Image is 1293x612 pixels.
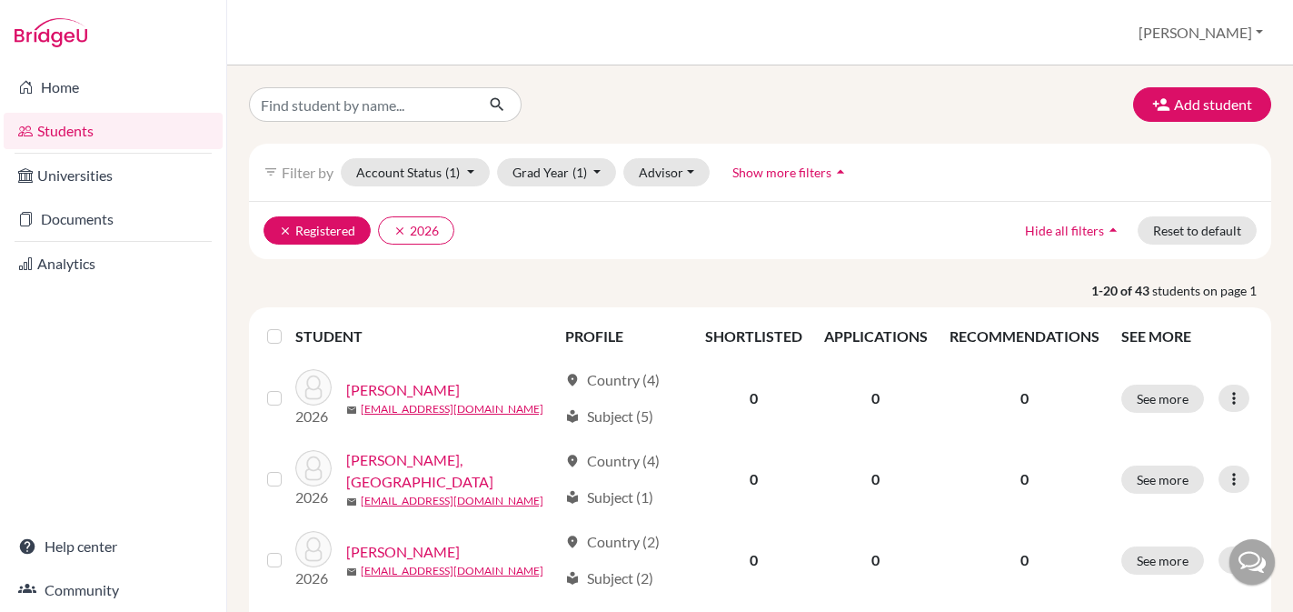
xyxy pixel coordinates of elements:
span: local_library [565,409,580,424]
a: Universities [4,157,223,194]
i: clear [393,225,406,237]
a: Analytics [4,246,223,282]
img: Adnani, Lilya [295,369,332,406]
th: RECOMMENDATIONS [939,315,1110,358]
td: 0 [813,438,939,520]
img: Bridge-U [15,18,87,47]
a: [PERSON_NAME] [346,541,460,563]
input: Find student by name... [249,87,474,122]
span: (1) [445,165,460,180]
button: Grad Year(1) [497,158,617,186]
span: local_library [565,571,580,586]
th: STUDENT [295,315,555,358]
i: filter_list [264,165,278,179]
button: Account Status(1) [341,158,490,186]
td: 0 [813,358,939,438]
div: Subject (2) [565,567,653,589]
span: students on page 1 [1152,281,1271,300]
th: SEE MORE [1110,315,1264,358]
a: [EMAIL_ADDRESS][DOMAIN_NAME] [361,563,543,579]
a: [EMAIL_ADDRESS][DOMAIN_NAME] [361,401,543,417]
span: location_on [565,535,580,549]
strong: 1-20 of 43 [1091,281,1152,300]
td: 0 [694,358,813,438]
p: 2026 [295,406,332,427]
p: 2026 [295,567,332,589]
a: Home [4,69,223,105]
th: SHORTLISTED [694,315,813,358]
button: clear2026 [378,216,454,245]
div: Country (4) [565,369,660,391]
th: PROFILE [554,315,694,358]
button: Add student [1133,87,1271,122]
div: Country (4) [565,450,660,472]
div: Subject (1) [565,487,653,508]
p: 2026 [295,487,332,508]
button: Advisor [623,158,710,186]
button: Reset to default [1138,216,1257,245]
span: Show more filters [732,165,831,180]
span: location_on [565,373,580,387]
button: See more [1121,547,1204,575]
i: arrow_drop_up [831,163,850,181]
i: arrow_drop_up [1104,221,1122,239]
button: [PERSON_NAME] [1130,15,1271,50]
button: Hide all filtersarrow_drop_up [1010,216,1138,245]
i: clear [279,225,292,237]
span: Filter by [282,164,333,181]
img: Alali, Mohamed [295,531,332,567]
span: local_library [565,490,580,505]
span: mail [346,567,357,577]
div: Subject (5) [565,406,653,427]
a: [PERSON_NAME] [346,379,460,401]
button: clearRegistered [264,216,371,245]
button: See more [1121,385,1204,413]
span: Hide all filters [1025,223,1104,238]
a: Documents [4,201,223,237]
th: APPLICATIONS [813,315,939,358]
span: mail [346,405,357,416]
a: [PERSON_NAME], [GEOGRAPHIC_DATA] [346,449,558,493]
p: 0 [950,387,1099,409]
td: 0 [813,520,939,600]
span: Help [42,13,79,29]
a: [EMAIL_ADDRESS][DOMAIN_NAME] [361,493,543,509]
div: Country (2) [565,531,660,553]
span: location_on [565,454,580,468]
button: Show more filtersarrow_drop_up [717,158,865,186]
span: mail [346,497,357,507]
td: 0 [694,520,813,600]
span: (1) [572,165,587,180]
button: See more [1121,466,1204,494]
td: 0 [694,438,813,520]
a: Students [4,113,223,149]
a: Community [4,572,223,608]
p: 0 [950,549,1099,571]
p: 0 [950,468,1099,490]
a: Help center [4,528,223,565]
img: Al Alami, Hala [295,450,332,487]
